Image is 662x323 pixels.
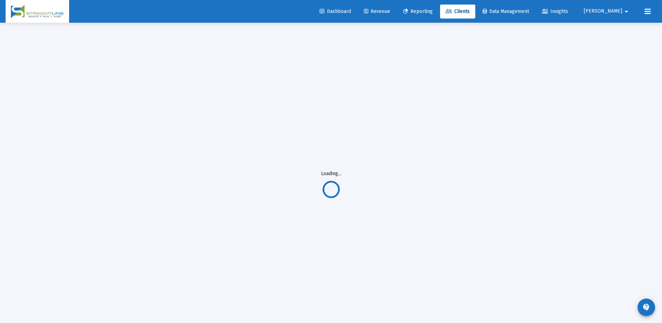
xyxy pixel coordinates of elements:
[542,8,568,14] span: Insights
[446,8,470,14] span: Clients
[642,303,650,311] mat-icon: contact_support
[364,8,390,14] span: Revenue
[358,5,396,19] a: Revenue
[11,5,64,19] img: Dashboard
[403,8,433,14] span: Reporting
[440,5,475,19] a: Clients
[575,4,639,18] button: [PERSON_NAME]
[584,8,622,14] span: [PERSON_NAME]
[622,5,631,19] mat-icon: arrow_drop_down
[477,5,535,19] a: Data Management
[483,8,529,14] span: Data Management
[397,5,438,19] a: Reporting
[314,5,357,19] a: Dashboard
[320,8,351,14] span: Dashboard
[536,5,574,19] a: Insights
